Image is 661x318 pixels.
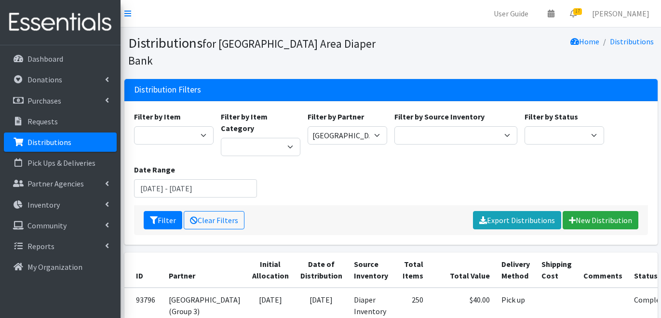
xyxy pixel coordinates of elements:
[27,158,95,168] p: Pick Ups & Deliveries
[563,211,638,229] a: New Distribution
[4,195,117,214] a: Inventory
[4,91,117,110] a: Purchases
[429,252,496,288] th: Total Value
[27,262,82,272] p: My Organization
[295,252,348,288] th: Date of Distribution
[486,4,536,23] a: User Guide
[134,164,175,175] label: Date Range
[562,4,584,23] a: 17
[4,237,117,256] a: Reports
[27,221,67,230] p: Community
[4,257,117,277] a: My Organization
[584,4,657,23] a: [PERSON_NAME]
[134,111,181,122] label: Filter by Item
[27,54,63,64] p: Dashboard
[525,111,578,122] label: Filter by Status
[536,252,578,288] th: Shipping Cost
[27,179,84,188] p: Partner Agencies
[4,132,117,152] a: Distributions
[473,211,561,229] a: Export Distributions
[308,111,364,122] label: Filter by Partner
[573,8,582,15] span: 17
[348,252,394,288] th: Source Inventory
[4,112,117,131] a: Requests
[27,241,54,251] p: Reports
[570,37,599,46] a: Home
[184,211,244,229] a: Clear Filters
[134,179,257,198] input: January 1, 2011 - December 31, 2011
[27,137,71,147] p: Distributions
[128,35,388,68] h1: Distributions
[27,96,61,106] p: Purchases
[128,37,376,67] small: for [GEOGRAPHIC_DATA] Area Diaper Bank
[4,216,117,235] a: Community
[27,75,62,84] p: Donations
[246,252,295,288] th: Initial Allocation
[578,252,628,288] th: Comments
[394,252,429,288] th: Total Items
[4,174,117,193] a: Partner Agencies
[394,111,485,122] label: Filter by Source Inventory
[4,49,117,68] a: Dashboard
[4,153,117,172] a: Pick Ups & Deliveries
[144,211,182,229] button: Filter
[4,70,117,89] a: Donations
[134,85,201,95] h3: Distribution Filters
[496,252,536,288] th: Delivery Method
[27,200,60,210] p: Inventory
[124,252,163,288] th: ID
[221,111,300,134] label: Filter by Item Category
[163,252,246,288] th: Partner
[4,6,117,39] img: HumanEssentials
[27,117,58,126] p: Requests
[610,37,654,46] a: Distributions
